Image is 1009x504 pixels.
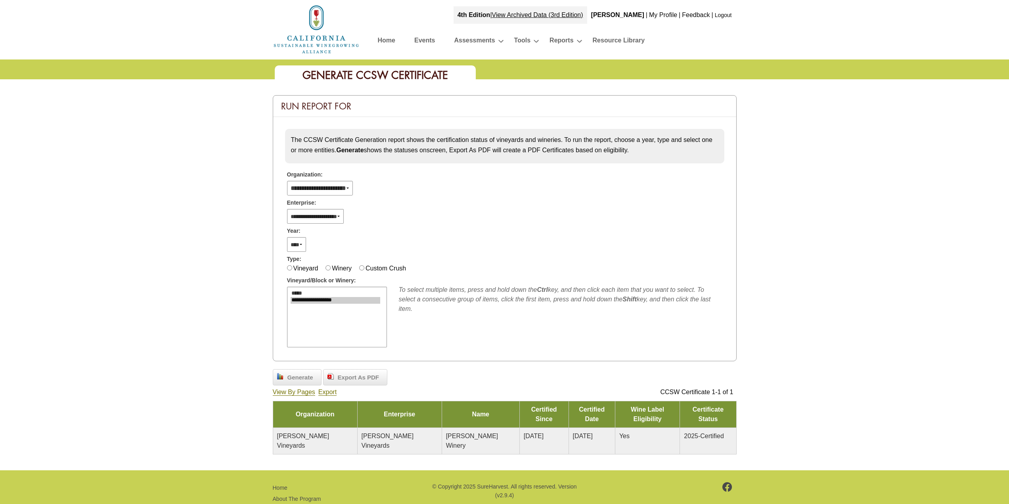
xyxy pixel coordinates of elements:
div: | [454,6,587,24]
b: Ctrl [537,286,548,293]
a: Generate [273,369,322,386]
span: [DATE] [524,433,544,439]
strong: 4th Edition [458,11,490,18]
b: [PERSON_NAME] [591,11,644,18]
span: [PERSON_NAME] Vineyards [362,433,414,449]
a: Export [318,389,337,396]
div: To select multiple items, press and hold down the key, and then click each item that you want to ... [399,285,722,314]
span: Year: [287,227,301,235]
span: Export As PDF [334,373,383,382]
a: View By Pages [273,389,315,396]
span: CCSW Certificate 1-1 of 1 [660,389,733,395]
a: Tools [514,35,530,49]
td: Certified Since [519,401,569,427]
td: Certified Date [569,401,615,427]
a: Reports [549,35,573,49]
a: Home [378,35,395,49]
span: Generate [283,373,317,382]
img: logo_cswa2x.png [273,4,360,55]
label: Custom Crush [366,265,406,272]
label: Vineyard [293,265,318,272]
img: chart_bar.png [277,373,283,379]
span: Type: [287,255,301,263]
span: Enterprise: [287,199,316,207]
td: Wine Label Eligibility [615,401,680,427]
strong: Generate [336,147,364,153]
a: Home [273,485,287,491]
span: [PERSON_NAME] Vineyards [277,433,329,449]
img: doc_pdf.png [327,373,334,379]
div: | [711,6,714,24]
a: Export As PDF [323,369,387,386]
span: Vineyard/Block or Winery: [287,276,356,285]
div: Run Report For [273,96,736,117]
td: Enterprise [357,401,442,427]
b: Shift [622,296,637,303]
td: Organization [273,401,357,427]
span: 2025-Certified [684,433,724,439]
label: Winery [332,265,352,272]
img: footer-facebook.png [722,482,732,492]
span: Organization: [287,171,323,179]
span: Yes [619,433,630,439]
a: Events [414,35,435,49]
div: | [645,6,648,24]
a: Logout [715,12,732,18]
a: Assessments [454,35,495,49]
span: Generate CCSW Certificate [303,68,448,82]
a: Feedback [682,11,710,18]
span: [DATE] [573,433,593,439]
p: © Copyright 2025 SureHarvest. All rights reserved. Version (v2.9.4) [431,482,578,500]
td: Name [442,401,519,427]
td: Certificate Status [680,401,736,427]
span: [PERSON_NAME] Winery [446,433,498,449]
a: View Archived Data (3rd Edition) [492,11,583,18]
a: Home [273,25,360,32]
a: Resource Library [593,35,645,49]
p: The CCSW Certificate Generation report shows the certification status of vineyards and wineries. ... [291,135,718,155]
div: | [678,6,681,24]
a: My Profile [649,11,677,18]
a: About The Program [273,496,321,502]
